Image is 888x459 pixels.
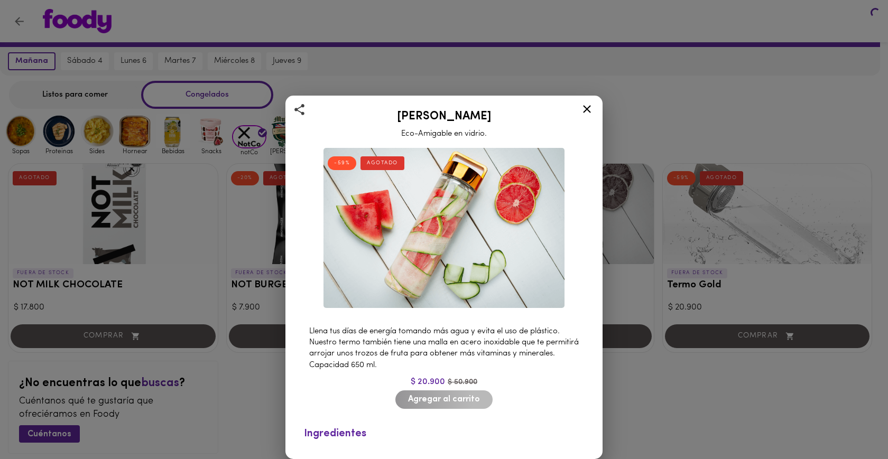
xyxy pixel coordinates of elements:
[448,378,477,386] span: $ 50.900
[328,156,356,170] div: -59%
[401,130,487,138] span: Eco-Amigable en vidrio.
[299,376,589,388] div: $ 20.900
[299,110,589,123] h2: [PERSON_NAME]
[309,327,579,369] span: Llena tus días de energía tomando más agua y evita el uso de plástico. Nuestro termo también tien...
[304,426,584,442] div: Ingredientes
[827,398,877,448] iframe: Messagebird Livechat Widget
[360,156,404,170] div: AGOTADO
[323,148,565,308] img: Termo Rosé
